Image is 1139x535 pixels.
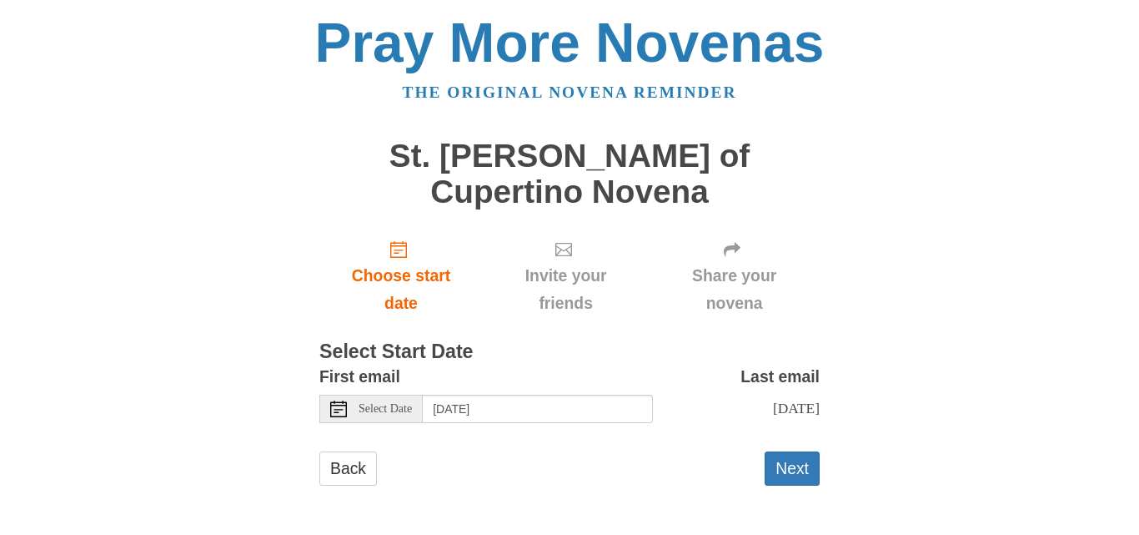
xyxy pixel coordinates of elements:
a: The original novena reminder [403,83,737,101]
button: Next [765,452,820,486]
a: Choose start date [319,226,483,326]
span: Choose start date [336,262,466,317]
label: Last email [740,363,820,391]
span: Share your novena [665,262,803,317]
span: [DATE] [773,400,820,416]
span: Invite your friends [499,262,632,317]
h3: Select Start Date [319,341,820,363]
a: Back [319,452,377,486]
span: Select Date [359,403,412,415]
div: Click "Next" to confirm your start date first. [483,226,649,326]
div: Click "Next" to confirm your start date first. [649,226,820,326]
a: Pray More Novenas [315,12,825,73]
h1: St. [PERSON_NAME] of Cupertino Novena [319,139,820,209]
label: First email [319,363,400,391]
